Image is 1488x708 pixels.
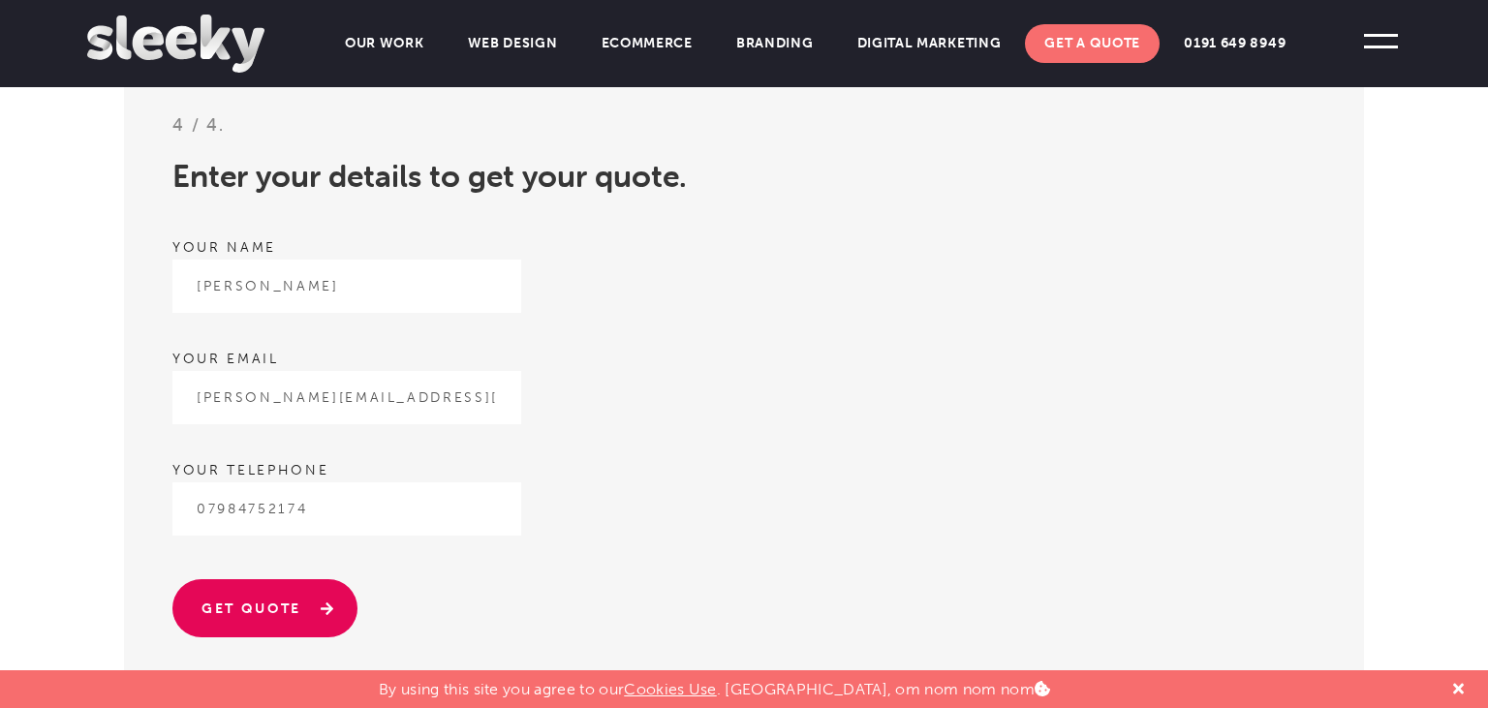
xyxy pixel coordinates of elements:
[172,113,1316,151] h3: 4 / 4.
[449,24,577,63] a: Web Design
[325,24,444,63] a: Our Work
[1164,24,1305,63] a: 0191 649 8949
[172,347,1316,371] label: Your email
[172,458,1316,482] label: Your telephone
[87,15,263,73] img: Sleeky Web Design Newcastle
[172,151,1316,226] h2: Enter your details to get your quote.
[624,680,717,698] a: Cookies Use
[379,670,1050,698] p: By using this site you agree to our . [GEOGRAPHIC_DATA], om nom nom nom
[582,24,712,63] a: Ecommerce
[172,235,1316,260] label: Your name
[172,579,357,637] input: Get quote
[1025,24,1160,63] a: Get A Quote
[717,24,833,63] a: Branding
[838,24,1021,63] a: Digital Marketing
